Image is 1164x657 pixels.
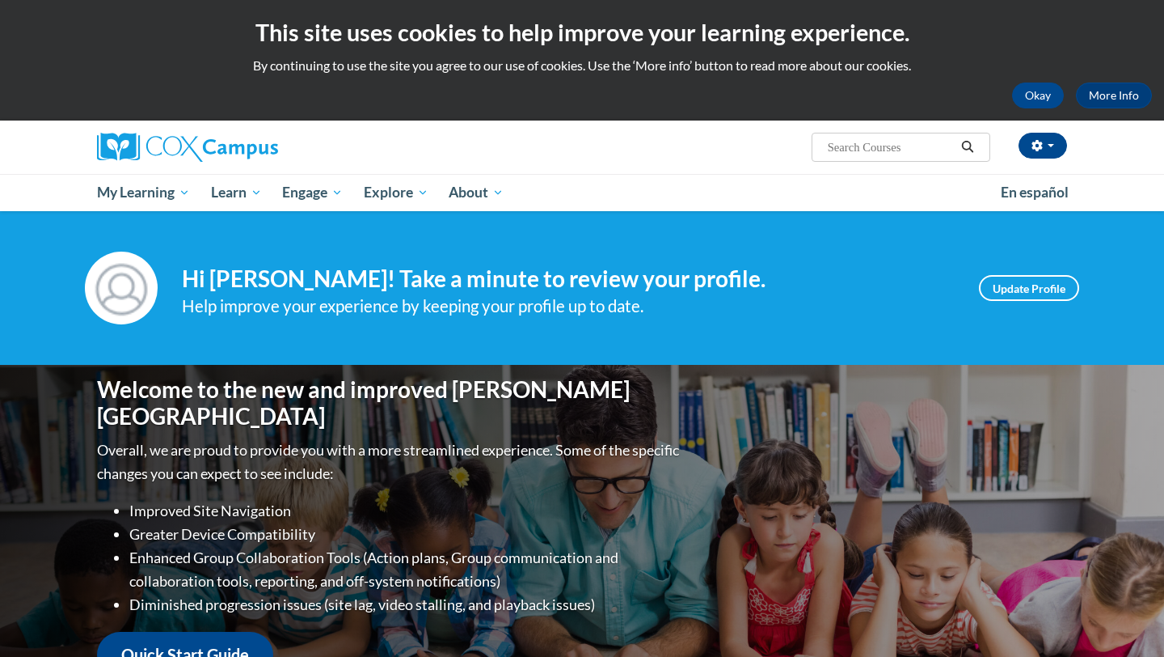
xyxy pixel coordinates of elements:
[272,174,353,211] a: Engage
[129,593,683,617] li: Diminished progression issues (site lag, video stalling, and playback issues)
[12,16,1152,49] h2: This site uses cookies to help improve your learning experience.
[12,57,1152,74] p: By continuing to use the site you agree to our use of cookies. Use the ‘More info’ button to read...
[282,183,343,202] span: Engage
[1012,83,1064,108] button: Okay
[97,439,683,485] p: Overall, we are proud to provide you with a more streamlined experience. Some of the specific cha...
[85,252,158,324] img: Profile Image
[211,183,262,202] span: Learn
[182,293,955,320] div: Help improve your experience by keeping your profile up to date.
[1076,83,1152,108] a: More Info
[990,176,1079,210] a: En español
[182,265,955,293] h4: Hi [PERSON_NAME]! Take a minute to review your profile.
[129,523,683,546] li: Greater Device Compatibility
[449,183,504,202] span: About
[955,138,980,157] button: Search
[439,174,515,211] a: About
[1001,184,1069,201] span: En español
[826,138,955,157] input: Search Courses
[97,376,683,430] h1: Welcome to the new and improved [PERSON_NAME][GEOGRAPHIC_DATA]
[97,183,190,202] span: My Learning
[129,499,683,523] li: Improved Site Navigation
[97,133,404,162] a: Cox Campus
[129,546,683,593] li: Enhanced Group Collaboration Tools (Action plans, Group communication and collaboration tools, re...
[1018,133,1067,159] button: Account Settings
[979,275,1079,301] a: Update Profile
[200,174,272,211] a: Learn
[364,183,428,202] span: Explore
[353,174,439,211] a: Explore
[86,174,200,211] a: My Learning
[97,133,278,162] img: Cox Campus
[73,174,1091,211] div: Main menu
